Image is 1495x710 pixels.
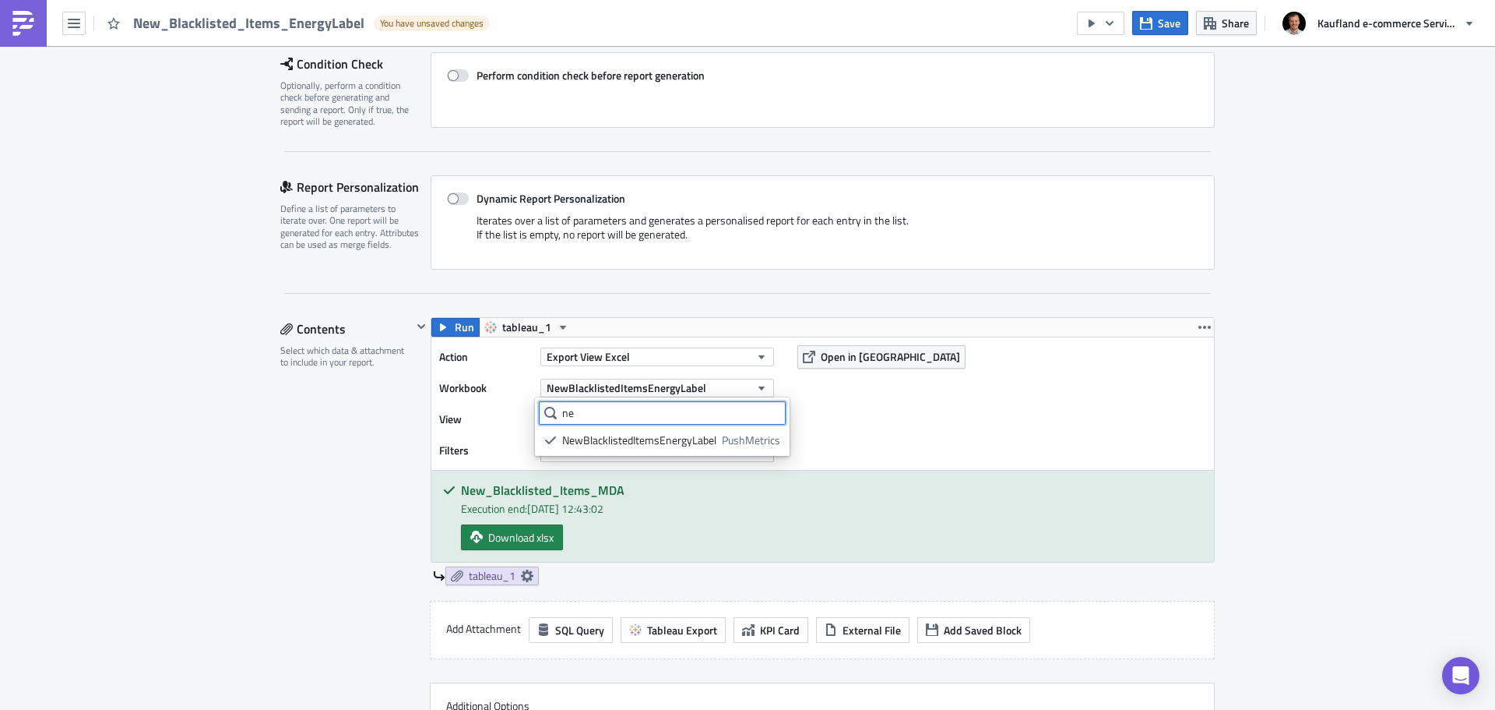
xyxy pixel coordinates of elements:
[529,617,613,643] button: SQL Query
[133,13,366,34] span: New_Blacklisted_Items_EnergyLabel
[477,190,625,207] strong: Dynamic Report Personalization
[461,484,1202,496] h5: New_Blacklisted_Items_MDA
[1281,10,1307,37] img: Avatar
[447,214,1198,253] div: Iterates over a list of parameters and generates a personalised report for each entry in the list...
[547,348,630,365] span: Export View Excel
[412,317,431,336] button: Hide content
[488,529,554,546] span: Download xlsx
[562,433,716,448] div: NewBlacklistedItemsEnergyLabel
[540,348,774,366] button: Export View Excel
[11,11,36,36] img: PushMetrics
[280,317,412,341] div: Contents
[1132,11,1188,35] button: Save
[821,348,960,365] span: Open in [GEOGRAPHIC_DATA]
[621,617,726,643] button: Tableau Export
[439,376,533,400] label: Workbook
[1158,15,1180,31] span: Save
[722,433,780,448] span: PushMetrics
[280,79,420,128] div: Optionally, perform a condition check before generating and sending a report. Only if true, the r...
[6,6,744,19] p: test2
[502,318,551,337] span: tableau_1
[280,175,431,199] div: Report Personalization
[760,622,800,638] span: KPI Card
[539,401,786,425] input: Filter...
[1273,6,1483,41] button: Kaufland e-commerce Services GmbH & Co. KG
[439,345,533,369] label: Action
[477,67,705,83] strong: Perform condition check before report generation
[816,617,909,643] button: External File
[797,345,966,369] button: Open in [GEOGRAPHIC_DATA]
[1196,11,1257,35] button: Share
[944,622,1022,638] span: Add Saved Block
[380,17,484,30] span: You have unsaved changes
[1317,15,1458,31] span: Kaufland e-commerce Services GmbH & Co. KG
[280,52,431,76] div: Condition Check
[439,439,533,462] label: Filters
[479,318,575,337] button: tableau_1
[647,622,717,638] span: Tableau Export
[431,318,480,337] button: Run
[540,379,774,397] button: NewBlacklistedItemsEnergyLabel
[446,617,521,641] label: Add Attachment
[461,500,1202,517] div: Execution end: [DATE] 12:43:02
[547,380,706,396] span: NewBlacklistedItemsEnergyLabel
[280,203,420,251] div: Define a list of parameters to iterate over. One report will be generated for each entry. Attribu...
[461,525,563,550] a: Download xlsx
[455,318,474,337] span: Run
[439,408,533,431] label: View
[733,617,808,643] button: KPI Card
[1222,15,1249,31] span: Share
[6,6,744,19] body: Rich Text Area. Press ALT-0 for help.
[917,617,1030,643] button: Add Saved Block
[280,344,412,369] div: Select which data & attachment to include in your report.
[1442,657,1479,694] div: Open Intercom Messenger
[555,622,604,638] span: SQL Query
[445,567,539,585] a: tableau_1
[469,569,515,583] span: tableau_1
[842,622,901,638] span: External File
